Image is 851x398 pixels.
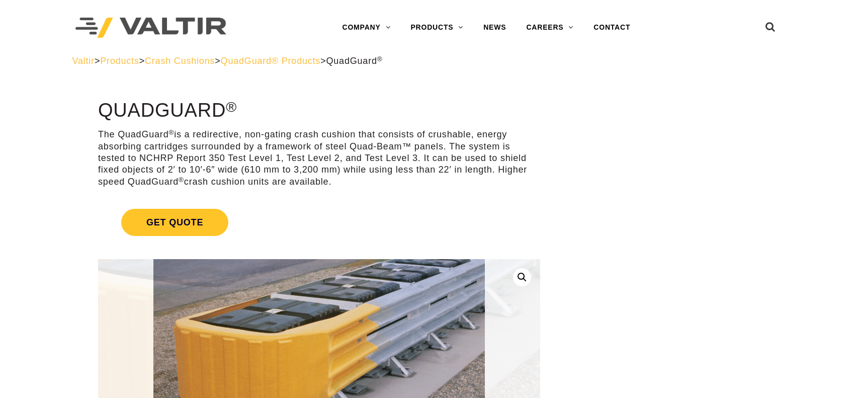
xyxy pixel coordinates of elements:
[72,55,779,67] div: > > > >
[98,100,540,121] h1: QuadGuard
[98,197,540,248] a: Get Quote
[121,209,228,236] span: Get Quote
[332,18,400,38] a: COMPANY
[400,18,473,38] a: PRODUCTS
[168,129,174,136] sup: ®
[221,56,321,66] a: QuadGuard® Products
[473,18,516,38] a: NEWS
[516,18,583,38] a: CAREERS
[72,56,94,66] a: Valtir
[179,176,184,184] sup: ®
[100,56,139,66] a: Products
[326,56,382,66] span: QuadGuard
[145,56,215,66] a: Crash Cushions
[583,18,640,38] a: CONTACT
[98,129,540,188] p: The QuadGuard is a redirective, non-gating crash cushion that consists of crushable, energy absor...
[226,99,237,115] sup: ®
[75,18,226,38] img: Valtir
[377,55,383,63] sup: ®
